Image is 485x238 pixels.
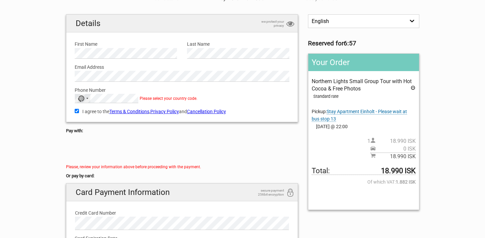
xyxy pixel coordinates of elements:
h2: Card Payment Information [66,184,298,201]
span: Change pickup place [312,109,407,122]
h2: Your Order [308,54,419,71]
strong: 6:57 [344,40,356,47]
button: Selected country [75,94,92,103]
span: Pickup: [312,109,407,122]
iframe: Secure payment button frame [66,143,126,157]
strong: 18.990 ISK [381,167,416,175]
span: Of which VAT: [312,178,415,186]
span: we protect your privacy [251,20,284,28]
div: Please, review your information above before proceeding with the payment. [66,163,298,171]
p: We're away right now. Please check back later! [9,12,75,17]
h5: Or pay by card: [66,172,298,180]
label: Credit Card Number [75,209,289,217]
div: Standard rate [313,93,415,100]
h2: Details [66,15,298,32]
span: Subtotal [370,153,416,160]
i: 256bit encryption [286,189,294,198]
strong: 1.882 ISK [396,178,416,186]
h5: Pay with: [66,127,298,135]
span: 18.990 ISK [376,138,416,145]
span: 1 person(s) [367,138,416,145]
span: [DATE] @ 22:00 [312,123,415,130]
button: Open LiveChat chat widget [77,10,85,18]
label: I agree to the , and [75,108,290,115]
a: Terms & Conditions [109,109,149,114]
label: Phone Number [75,86,290,94]
a: Cancellation Policy [187,109,226,114]
span: Pickup price [370,145,416,153]
h3: Reserved for [308,40,419,47]
a: Privacy Policy [150,109,179,114]
span: secure payment 256bit encryption [251,189,284,197]
label: First Name [75,40,177,48]
label: Last Name [187,40,289,48]
span: Please select your country code. [140,96,197,101]
span: Northern Lights Small Group Tour with Hot Cocoa & Free Photos [312,78,412,92]
span: 18.990 ISK [376,153,416,160]
label: Email Address [75,63,290,71]
span: 0 ISK [376,145,416,153]
span: Total to be paid [312,167,415,175]
i: privacy protection [286,20,294,29]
